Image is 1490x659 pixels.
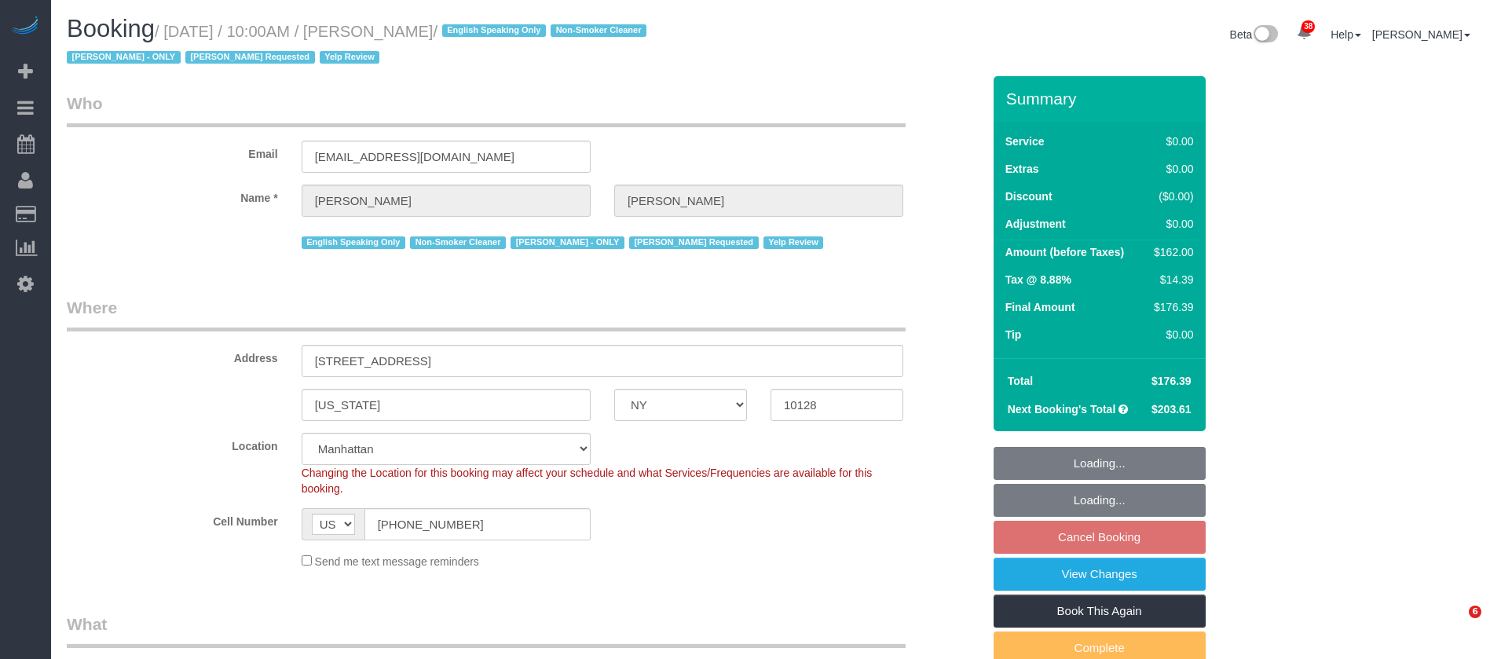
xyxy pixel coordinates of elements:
[1005,189,1053,204] label: Discount
[302,141,591,173] input: Email
[1006,90,1198,108] h3: Summary
[994,595,1206,628] a: Book This Again
[1151,403,1192,416] span: $203.61
[55,345,290,366] label: Address
[302,185,591,217] input: First Name
[1252,25,1278,46] img: New interface
[1008,375,1033,387] strong: Total
[1148,299,1193,315] div: $176.39
[1005,299,1075,315] label: Final Amount
[364,508,591,540] input: Cell Number
[302,467,873,495] span: Changing the Location for this booking may affect your schedule and what Services/Frequencies are...
[763,236,824,249] span: Yelp Review
[1372,28,1470,41] a: [PERSON_NAME]
[1148,327,1193,342] div: $0.00
[1148,272,1193,287] div: $14.39
[1005,272,1071,287] label: Tax @ 8.88%
[1005,244,1124,260] label: Amount (before Taxes)
[67,296,906,331] legend: Where
[67,15,155,42] span: Booking
[1005,327,1022,342] label: Tip
[1148,134,1193,149] div: $0.00
[315,555,479,568] span: Send me text message reminders
[1008,403,1116,416] strong: Next Booking's Total
[1331,28,1361,41] a: Help
[1148,244,1193,260] div: $162.00
[629,236,759,249] span: [PERSON_NAME] Requested
[994,558,1206,591] a: View Changes
[55,141,290,162] label: Email
[67,51,181,64] span: [PERSON_NAME] - ONLY
[771,389,903,421] input: Zip Code
[442,24,546,37] span: English Speaking Only
[1005,161,1039,177] label: Extras
[1148,189,1193,204] div: ($0.00)
[1005,134,1045,149] label: Service
[614,185,903,217] input: Last Name
[185,51,315,64] span: [PERSON_NAME] Requested
[1005,216,1066,232] label: Adjustment
[551,24,646,37] span: Non-Smoker Cleaner
[1148,216,1193,232] div: $0.00
[1151,375,1192,387] span: $176.39
[1469,606,1481,618] span: 6
[55,433,290,454] label: Location
[1289,16,1320,50] a: 38
[302,236,405,249] span: English Speaking Only
[55,508,290,529] label: Cell Number
[67,613,906,648] legend: What
[1301,20,1315,33] span: 38
[55,185,290,206] label: Name *
[302,389,591,421] input: City
[1437,606,1474,643] iframe: Intercom live chat
[67,23,651,67] small: / [DATE] / 10:00AM / [PERSON_NAME]
[9,16,41,38] img: Automaid Logo
[410,236,506,249] span: Non-Smoker Cleaner
[1148,161,1193,177] div: $0.00
[511,236,624,249] span: [PERSON_NAME] - ONLY
[1230,28,1279,41] a: Beta
[67,92,906,127] legend: Who
[320,51,380,64] span: Yelp Review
